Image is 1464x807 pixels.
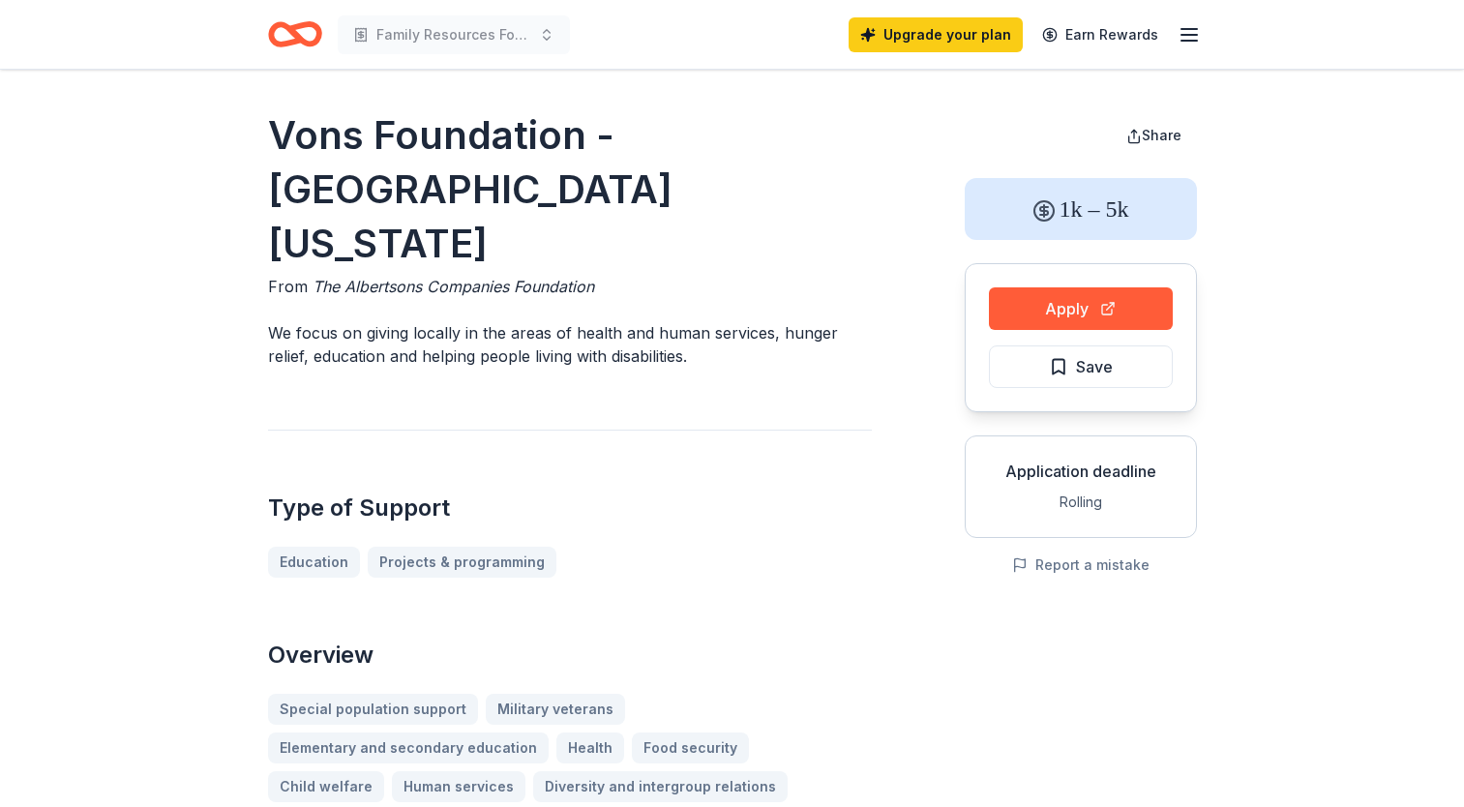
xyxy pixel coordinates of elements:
span: The Albertsons Companies Foundation [313,277,594,296]
button: Report a mistake [1012,553,1150,577]
button: Share [1111,116,1197,155]
button: Save [989,345,1173,388]
span: Share [1142,127,1181,143]
div: From [268,275,872,298]
span: Family Resources Food Pantry [376,23,531,46]
div: Rolling [981,491,1180,514]
p: We focus on giving locally in the areas of health and human services, hunger relief, education an... [268,321,872,368]
h1: Vons Foundation - [GEOGRAPHIC_DATA][US_STATE] [268,108,872,271]
div: Application deadline [981,460,1180,483]
a: Upgrade your plan [849,17,1023,52]
a: Home [268,12,322,57]
a: Education [268,547,360,578]
div: 1k – 5k [965,178,1197,240]
h2: Overview [268,640,872,671]
a: Projects & programming [368,547,556,578]
button: Apply [989,287,1173,330]
h2: Type of Support [268,493,872,523]
button: Family Resources Food Pantry [338,15,570,54]
span: Save [1076,354,1113,379]
a: Earn Rewards [1031,17,1170,52]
